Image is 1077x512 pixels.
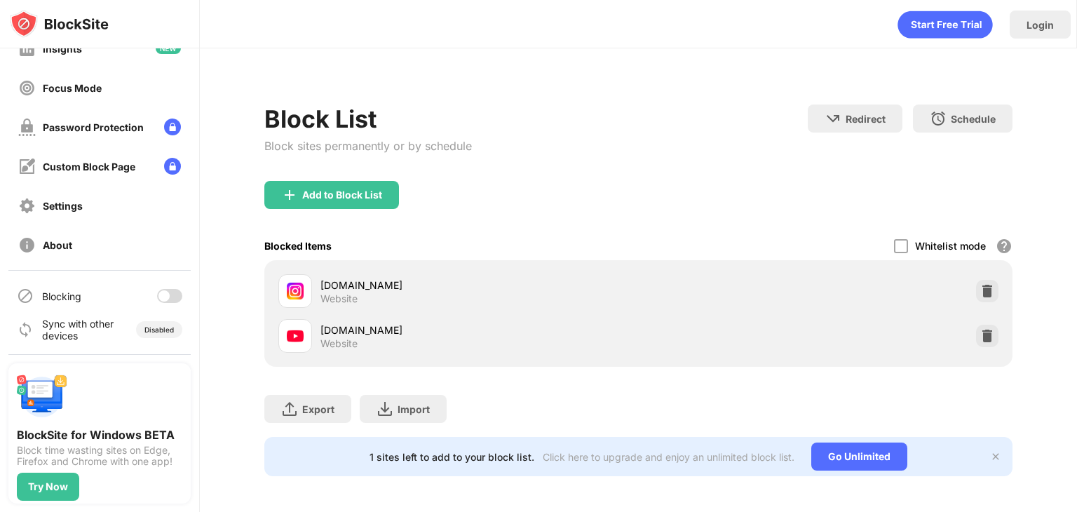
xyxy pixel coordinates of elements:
div: Login [1027,19,1054,31]
div: Block sites permanently or by schedule [264,139,472,153]
img: new-icon.svg [156,43,181,54]
div: Go Unlimited [811,443,907,471]
div: Try Now [28,481,68,492]
div: Settings [43,200,83,212]
div: Custom Block Page [43,161,135,173]
img: favicons [287,328,304,344]
div: Schedule [951,113,996,125]
div: 1 sites left to add to your block list. [370,451,534,463]
img: customize-block-page-off.svg [18,158,36,175]
div: [DOMAIN_NAME] [320,278,638,292]
img: favicons [287,283,304,299]
div: Website [320,337,358,350]
div: Sync with other devices [42,318,114,342]
div: About [43,239,72,251]
img: settings-off.svg [18,197,36,215]
div: Whitelist mode [915,240,986,252]
div: Add to Block List [302,189,382,201]
div: Import [398,403,430,415]
div: Insights [43,43,82,55]
img: password-protection-off.svg [18,119,36,136]
img: about-off.svg [18,236,36,254]
div: Blocking [42,290,81,302]
img: blocking-icon.svg [17,288,34,304]
div: Export [302,403,334,415]
div: Block time wasting sites on Edge, Firefox and Chrome with one app! [17,445,182,467]
div: Disabled [144,325,174,334]
div: Blocked Items [264,240,332,252]
div: Focus Mode [43,82,102,94]
div: Website [320,292,358,305]
img: insights-off.svg [18,40,36,58]
img: lock-menu.svg [164,119,181,135]
div: Click here to upgrade and enjoy an unlimited block list. [543,451,794,463]
img: push-desktop.svg [17,372,67,422]
div: [DOMAIN_NAME] [320,323,638,337]
div: Redirect [846,113,886,125]
div: Password Protection [43,121,144,133]
img: focus-off.svg [18,79,36,97]
img: x-button.svg [990,451,1001,462]
img: logo-blocksite.svg [10,10,109,38]
img: lock-menu.svg [164,158,181,175]
div: BlockSite for Windows BETA [17,428,182,442]
img: sync-icon.svg [17,321,34,338]
div: animation [897,11,993,39]
div: Block List [264,105,472,133]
